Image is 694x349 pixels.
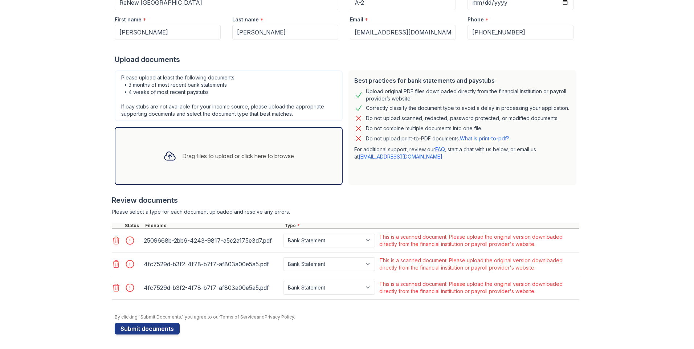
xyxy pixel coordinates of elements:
[112,208,579,215] div: Please select a type for each document uploaded and resolve any errors.
[123,223,144,229] div: Status
[354,146,571,160] p: For additional support, review our , start a chat with us below, or email us at
[460,135,509,141] a: What is print-to-pdf?
[115,16,142,23] label: First name
[366,88,571,102] div: Upload original PDF files downloaded directly from the financial institution or payroll provider’...
[220,314,257,320] a: Terms of Service
[265,314,295,320] a: Privacy Policy.
[354,76,571,85] div: Best practices for bank statements and paystubs
[379,233,578,248] div: This is a scanned document. Please upload the original version downloaded directly from the finan...
[182,152,294,160] div: Drag files to upload or click here to browse
[112,195,579,205] div: Review documents
[468,16,484,23] label: Phone
[350,16,363,23] label: Email
[144,235,280,246] div: 2509668b-2bb6-4243-9817-a5c2a175e3d7.pdf
[283,223,579,229] div: Type
[144,223,283,229] div: Filename
[115,54,579,65] div: Upload documents
[144,258,280,270] div: 4fc7529d-b3f2-4f78-b7f7-af803a00e5a5.pdf
[435,146,445,152] a: FAQ
[379,280,578,295] div: This is a scanned document. Please upload the original version downloaded directly from the finan...
[359,153,442,160] a: [EMAIL_ADDRESS][DOMAIN_NAME]
[366,114,559,123] div: Do not upload scanned, redacted, password protected, or modified documents.
[366,124,482,133] div: Do not combine multiple documents into one file.
[144,282,280,293] div: 4fc7529d-b3f2-4f78-b7f7-af803a00e5a5.pdf
[379,257,578,271] div: This is a scanned document. Please upload the original version downloaded directly from the finan...
[115,323,180,334] button: Submit documents
[115,314,579,320] div: By clicking "Submit Documents," you agree to our and
[366,104,569,112] div: Correctly classify the document type to avoid a delay in processing your application.
[232,16,259,23] label: Last name
[115,70,343,121] div: Please upload at least the following documents: • 3 months of most recent bank statements • 4 wee...
[366,135,509,142] p: Do not upload print-to-PDF documents.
